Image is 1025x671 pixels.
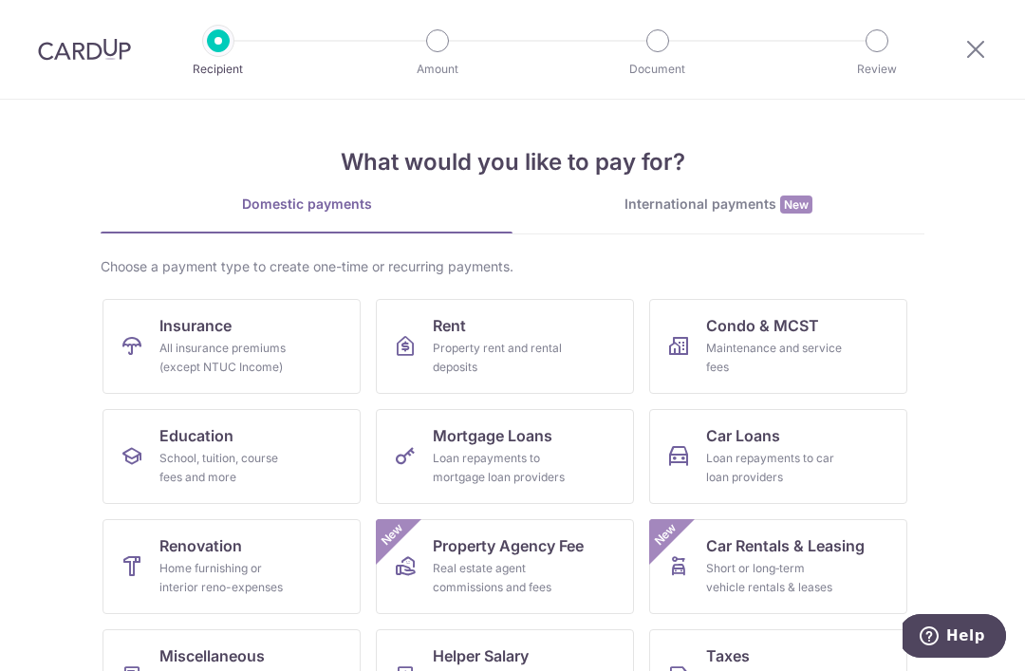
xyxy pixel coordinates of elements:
span: New [650,519,681,550]
a: Mortgage LoansLoan repayments to mortgage loan providers [376,409,634,504]
div: Property rent and rental deposits [433,339,569,377]
div: All insurance premiums (except NTUC Income) [159,339,296,377]
img: CardUp [38,38,131,61]
div: International payments [512,195,924,214]
span: Car Loans [706,424,780,447]
div: Real estate agent commissions and fees [433,559,569,597]
span: Helper Salary [433,644,529,667]
h4: What would you like to pay for? [101,145,924,179]
span: Miscellaneous [159,644,265,667]
span: New [780,196,812,214]
div: Maintenance and service fees [706,339,843,377]
a: RentProperty rent and rental deposits [376,299,634,394]
a: InsuranceAll insurance premiums (except NTUC Income) [102,299,361,394]
span: Mortgage Loans [433,424,552,447]
span: Car Rentals & Leasing [706,534,865,557]
a: Car Rentals & LeasingShort or long‑term vehicle rentals & leasesNew [649,519,907,614]
span: Rent [433,314,466,337]
a: Car LoansLoan repayments to car loan providers [649,409,907,504]
div: Choose a payment type to create one-time or recurring payments. [101,257,924,276]
span: Help [44,13,83,30]
a: EducationSchool, tuition, course fees and more [102,409,361,504]
span: Condo & MCST [706,314,819,337]
a: Condo & MCSTMaintenance and service fees [649,299,907,394]
span: Renovation [159,534,242,557]
p: Review [807,60,947,79]
p: Document [587,60,728,79]
iframe: Opens a widget where you can find more information [903,614,1006,662]
div: Loan repayments to car loan providers [706,449,843,487]
span: Insurance [159,314,232,337]
span: New [377,519,408,550]
a: RenovationHome furnishing or interior reno-expenses [102,519,361,614]
div: Home furnishing or interior reno-expenses [159,559,296,597]
span: Education [159,424,233,447]
p: Recipient [148,60,289,79]
div: Domestic payments [101,195,512,214]
span: Property Agency Fee [433,534,584,557]
a: Property Agency FeeReal estate agent commissions and feesNew [376,519,634,614]
div: Loan repayments to mortgage loan providers [433,449,569,487]
div: Short or long‑term vehicle rentals & leases [706,559,843,597]
span: Taxes [706,644,750,667]
div: School, tuition, course fees and more [159,449,296,487]
p: Amount [367,60,508,79]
